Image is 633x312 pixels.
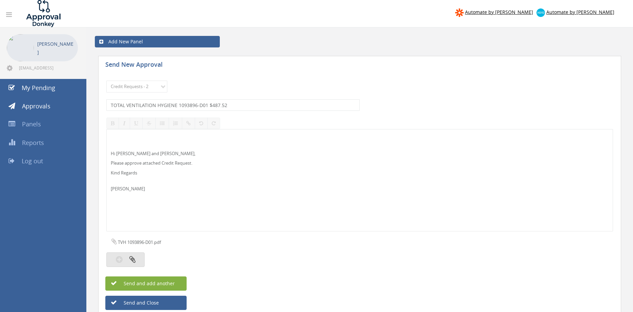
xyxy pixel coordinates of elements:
[105,296,187,310] button: Send and Close
[22,102,50,110] span: Approvals
[111,150,609,157] p: Hi [PERSON_NAME] and [PERSON_NAME],
[19,65,77,70] span: [EMAIL_ADDRESS][DOMAIN_NAME]
[155,118,169,129] button: Unordered List
[142,118,156,129] button: Strikethrough
[111,160,609,166] p: Please approve attached Credit Request.
[22,120,41,128] span: Panels
[22,139,44,147] span: Reports
[105,61,224,70] h5: Send New Approval
[119,118,130,129] button: Italic
[130,118,143,129] button: Underline
[118,239,161,245] span: TVH 1093896-D01.pdf
[182,118,195,129] button: Insert / edit link
[169,118,182,129] button: Ordered List
[536,8,545,17] img: xero-logo.png
[455,8,464,17] img: zapier-logomark.png
[106,99,360,111] input: Subject
[111,170,609,176] p: Kind Regards
[22,84,55,92] span: My Pending
[207,118,220,129] button: Redo
[195,118,208,129] button: Undo
[111,186,609,192] p: [PERSON_NAME]
[22,157,43,165] span: Log out
[95,36,220,47] a: Add New Panel
[106,118,119,129] button: Bold
[105,276,187,291] button: Send and add another
[109,280,175,287] span: Send and add another
[465,9,533,15] span: Automate by [PERSON_NAME]
[546,9,614,15] span: Automate by [PERSON_NAME]
[37,40,75,57] p: [PERSON_NAME]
